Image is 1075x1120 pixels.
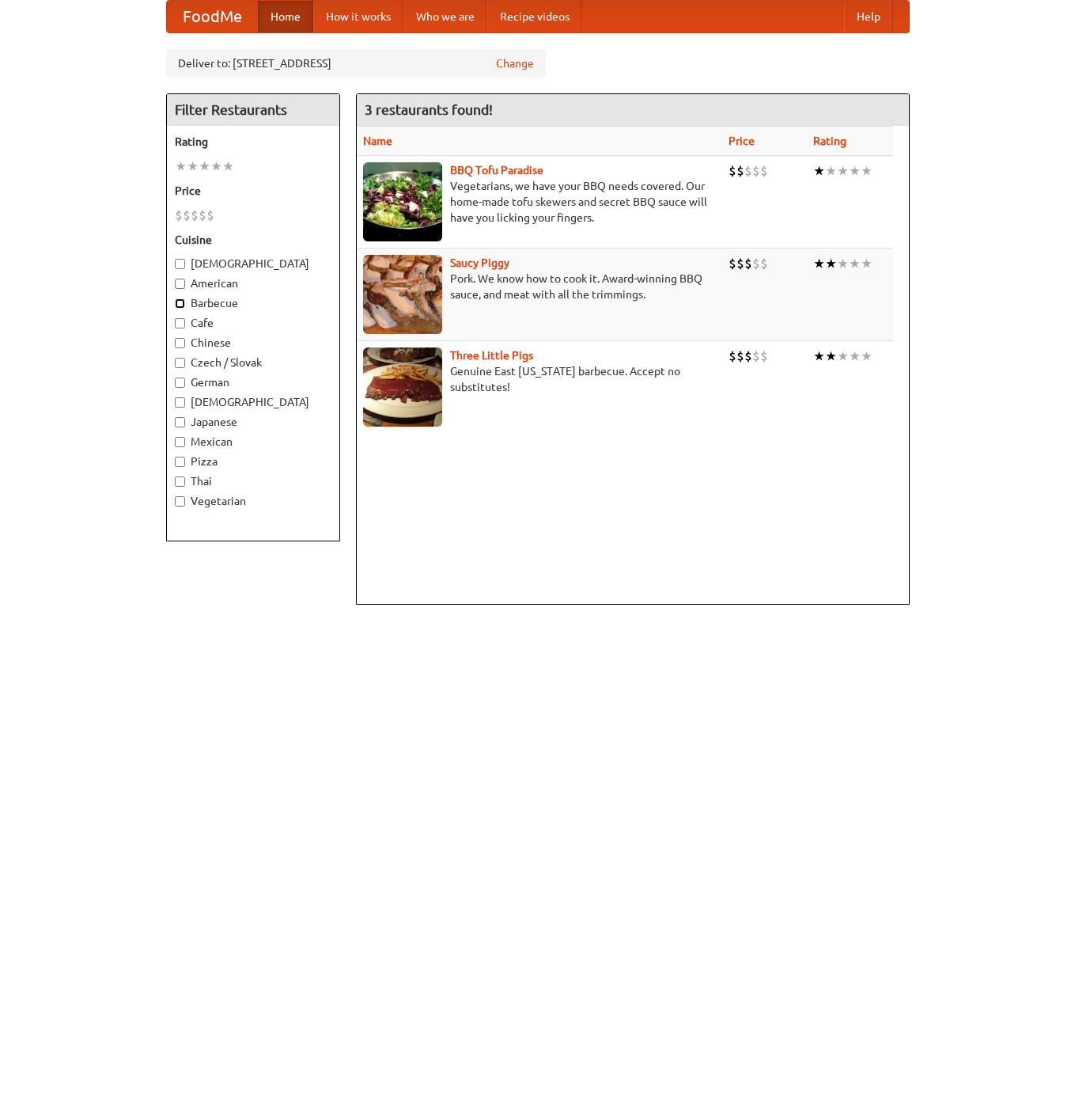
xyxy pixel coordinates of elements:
label: Chinese [175,335,331,351]
li: $ [736,162,744,180]
a: Change [496,55,534,71]
li: $ [183,207,191,224]
li: $ [744,347,752,365]
li: $ [191,207,199,224]
ng-pluralize: 3 restaurants found! [365,102,493,117]
li: ★ [837,162,849,180]
input: [DEMOGRAPHIC_DATA] [175,259,185,269]
label: Pizza [175,454,331,469]
li: ★ [849,162,861,180]
li: $ [729,347,736,365]
a: Price [729,135,755,147]
label: Mexican [175,434,331,450]
li: $ [752,162,760,180]
li: $ [199,207,206,224]
input: [DEMOGRAPHIC_DATA] [175,397,185,408]
li: ★ [825,255,837,272]
li: ★ [837,347,849,365]
input: Pizza [175,457,185,467]
label: Thai [175,473,331,489]
li: ★ [849,255,861,272]
h5: Price [175,183,331,199]
input: Czech / Slovak [175,358,185,368]
input: Vegetarian [175,496,185,507]
li: ★ [187,158,199,175]
li: ★ [813,347,825,365]
label: [DEMOGRAPHIC_DATA] [175,394,331,410]
a: How it works [313,1,403,32]
label: American [175,275,331,291]
li: $ [760,162,768,180]
div: Deliver to: [STREET_ADDRESS] [166,49,546,78]
label: Vegetarian [175,493,331,509]
li: $ [760,255,768,272]
li: ★ [861,162,872,180]
li: ★ [825,347,837,365]
a: Name [363,135,392,147]
li: ★ [813,255,825,272]
a: Three Little Pigs [450,349,533,362]
input: Thai [175,476,185,487]
li: $ [729,255,736,272]
label: Barbecue [175,295,331,311]
input: Barbecue [175,298,185,309]
img: littlepigs.jpg [363,347,442,427]
label: [DEMOGRAPHIC_DATA] [175,256,331,271]
h5: Cuisine [175,232,331,248]
a: Rating [813,135,846,147]
li: $ [760,347,768,365]
li: $ [752,255,760,272]
label: Japanese [175,414,331,430]
li: $ [729,162,736,180]
li: ★ [849,347,861,365]
input: Cafe [175,318,185,328]
a: Who we are [403,1,487,32]
input: Mexican [175,437,185,447]
li: $ [736,255,744,272]
label: Czech / Slovak [175,355,331,370]
li: ★ [861,347,872,365]
li: $ [175,207,183,224]
label: German [175,374,331,390]
li: ★ [825,162,837,180]
p: Genuine East [US_STATE] barbecue. Accept no substitutes! [363,363,716,395]
li: $ [744,162,752,180]
li: $ [744,255,752,272]
input: German [175,378,185,388]
input: Chinese [175,338,185,348]
a: FoodMe [167,1,258,32]
li: ★ [199,158,210,175]
h5: Rating [175,134,331,150]
li: ★ [837,255,849,272]
li: ★ [813,162,825,180]
li: $ [752,347,760,365]
li: ★ [210,158,222,175]
p: Pork. We know how to cook it. Award-winning BBQ sauce, and meat with all the trimmings. [363,271,716,302]
label: Cafe [175,315,331,331]
a: Recipe videos [487,1,582,32]
h4: Filter Restaurants [167,94,339,126]
input: Japanese [175,417,185,427]
li: $ [736,347,744,365]
input: American [175,279,185,289]
a: Help [844,1,893,32]
img: saucy.jpg [363,255,442,334]
li: ★ [222,158,234,175]
img: tofuparadise.jpg [363,162,442,241]
li: $ [206,207,214,224]
p: Vegetarians, we have your BBQ needs covered. Our home-made tofu skewers and secret BBQ sauce will... [363,178,716,226]
li: ★ [861,255,872,272]
li: ★ [175,158,187,175]
a: BBQ Tofu Paradise [450,164,543,177]
a: Home [258,1,313,32]
a: Saucy Piggy [450,256,509,269]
